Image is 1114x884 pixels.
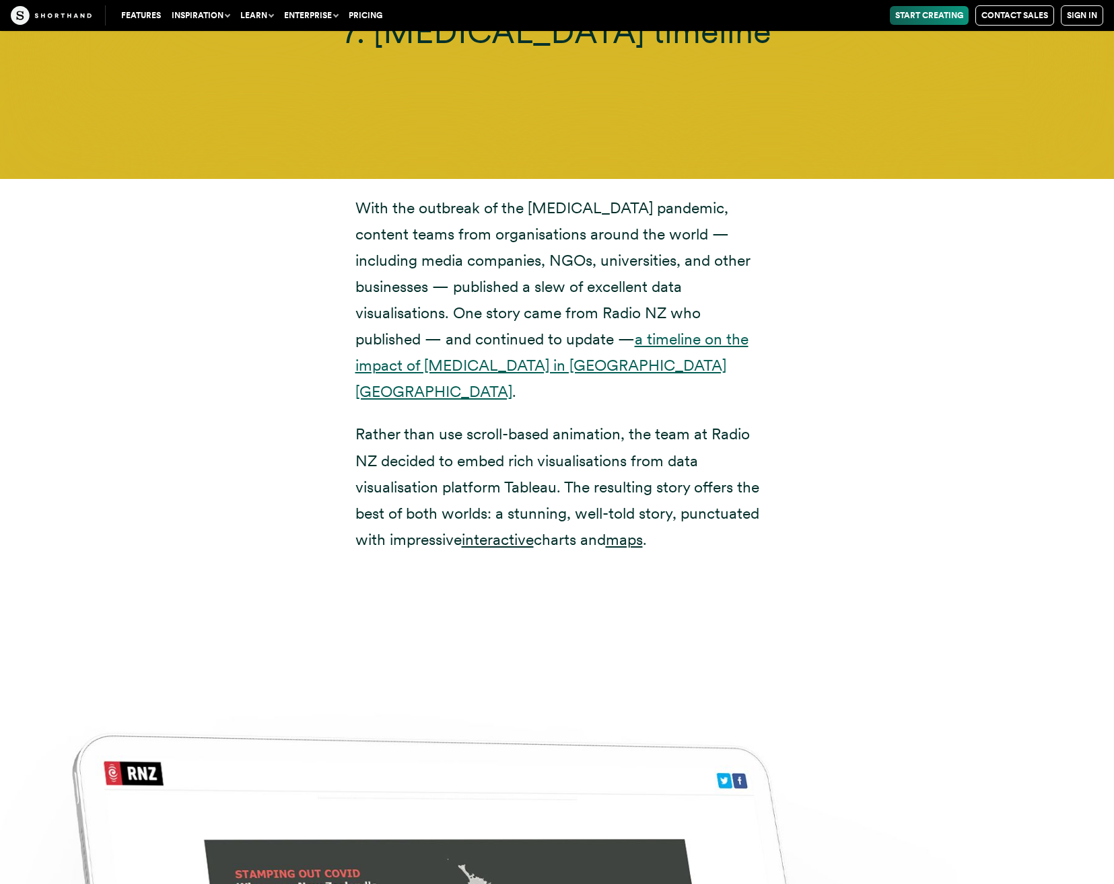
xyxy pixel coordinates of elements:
a: maps [606,530,643,549]
span: 7. [MEDICAL_DATA] timeline [342,11,771,51]
a: interactive [462,530,534,549]
p: With the outbreak of the [MEDICAL_DATA] pandemic, content teams from organisations around the wor... [355,195,759,406]
a: Pricing [343,6,388,25]
p: Rather than use scroll-based animation, the team at Radio NZ decided to embed rich visualisations... [355,421,759,552]
button: Learn [235,6,279,25]
img: The Craft [11,6,92,25]
button: Enterprise [279,6,343,25]
a: Features [116,6,166,25]
a: a timeline on the impact of [MEDICAL_DATA] in [GEOGRAPHIC_DATA] [GEOGRAPHIC_DATA] [355,330,749,401]
a: Sign in [1061,5,1103,26]
a: Start Creating [890,6,969,25]
a: Contact Sales [975,5,1054,26]
button: Inspiration [166,6,235,25]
